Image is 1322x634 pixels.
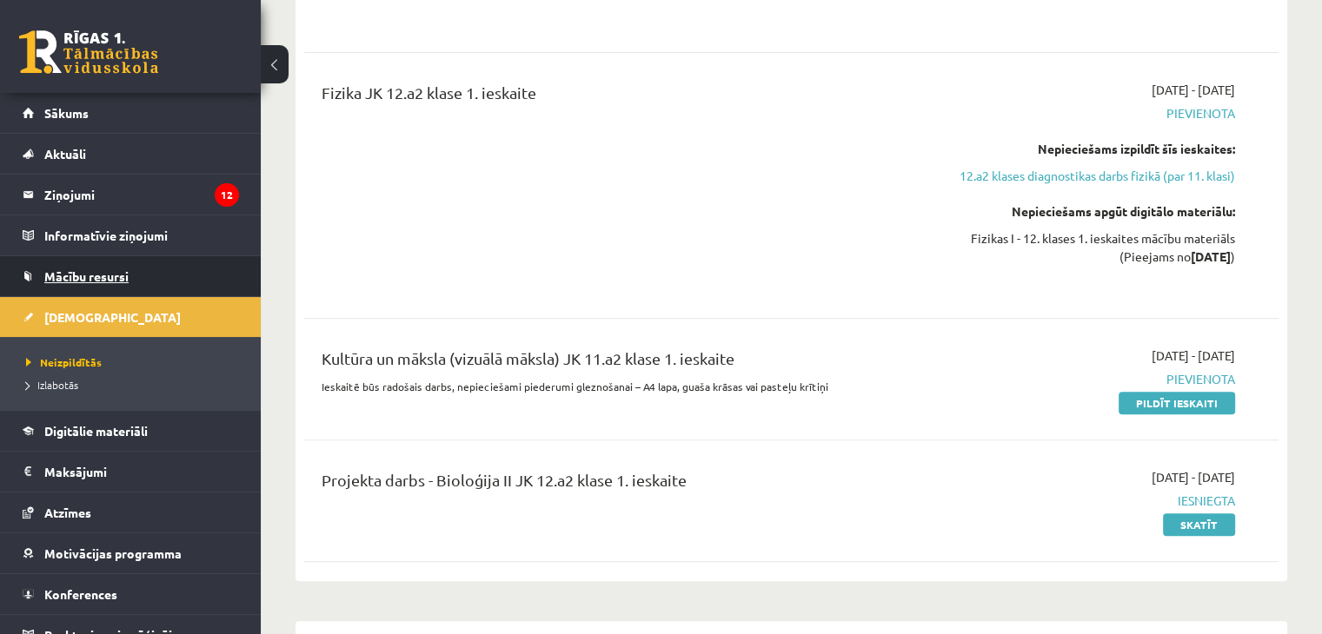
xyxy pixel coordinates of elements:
a: Sākums [23,93,239,133]
a: Maksājumi [23,452,239,492]
a: Izlabotās [26,377,243,393]
a: Digitālie materiāli [23,411,239,451]
span: [DEMOGRAPHIC_DATA] [44,309,181,325]
a: Aktuāli [23,134,239,174]
a: Rīgas 1. Tālmācības vidusskola [19,30,158,74]
span: [DATE] - [DATE] [1152,81,1235,99]
legend: Ziņojumi [44,175,239,215]
a: [DEMOGRAPHIC_DATA] [23,297,239,337]
span: Neizpildītās [26,355,102,369]
a: Informatīvie ziņojumi [23,215,239,255]
div: Nepieciešams izpildīt šīs ieskaites: [948,140,1235,158]
div: Nepieciešams apgūt digitālo materiālu: [948,202,1235,221]
a: Ziņojumi12 [23,175,239,215]
span: [DATE] - [DATE] [1152,347,1235,365]
span: Iesniegta [948,492,1235,510]
span: Izlabotās [26,378,78,392]
legend: Maksājumi [44,452,239,492]
span: Pievienota [948,370,1235,388]
span: Atzīmes [44,505,91,520]
span: Sākums [44,105,89,121]
a: 12.a2 klases diagnostikas darbs fizikā (par 11. klasi) [948,167,1235,185]
span: Pievienota [948,104,1235,122]
a: Motivācijas programma [23,533,239,573]
strong: [DATE] [1191,248,1231,264]
div: Kultūra un māksla (vizuālā māksla) JK 11.a2 klase 1. ieskaite [322,347,922,379]
a: Neizpildītās [26,354,243,370]
i: 12 [215,183,239,207]
a: Konferences [23,574,239,614]
a: Skatīt [1163,513,1235,536]
a: Mācību resursi [23,256,239,296]
span: Konferences [44,586,117,602]
span: Aktuāli [44,146,86,162]
div: Projekta darbs - Bioloģija II JK 12.a2 klase 1. ieskaite [322,468,922,500]
a: Pildīt ieskaiti [1119,392,1235,414]
legend: Informatīvie ziņojumi [44,215,239,255]
p: Ieskaitē būs radošais darbs, nepieciešami piederumi gleznošanai – A4 lapa, guaša krāsas vai paste... [322,379,922,394]
span: Motivācijas programma [44,545,182,561]
span: [DATE] - [DATE] [1152,468,1235,486]
div: Fizikas I - 12. klases 1. ieskaites mācību materiāls (Pieejams no ) [948,229,1235,266]
span: Mācību resursi [44,268,129,284]
a: Atzīmes [23,492,239,532]
div: Fizika JK 12.a2 klase 1. ieskaite [322,81,922,113]
span: Digitālie materiāli [44,423,148,439]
